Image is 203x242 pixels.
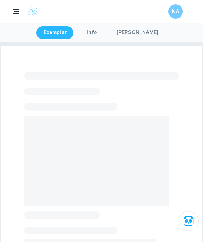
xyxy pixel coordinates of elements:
[23,6,38,17] a: Clastify logo
[36,26,74,39] button: Exemplar
[109,26,166,39] button: [PERSON_NAME]
[172,8,180,15] h6: NA
[76,26,108,39] button: Info
[27,6,38,17] img: Clastify logo
[179,211,199,231] button: Ask Clai
[168,4,183,19] button: NA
